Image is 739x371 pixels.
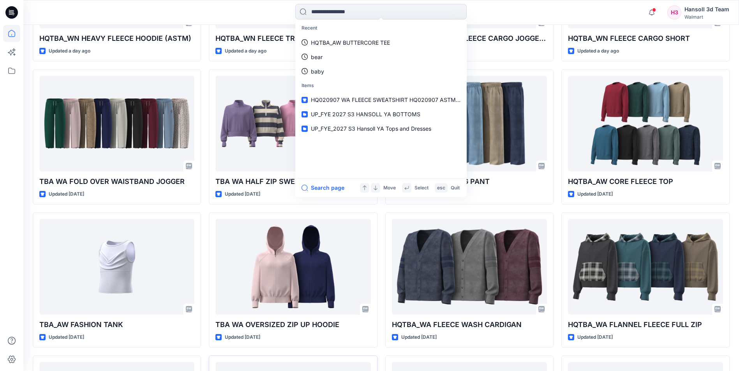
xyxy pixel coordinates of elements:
[311,67,324,75] p: baby
[577,333,613,341] p: Updated [DATE]
[392,76,547,171] a: HQTBA_WA OPEN LEG PANT
[577,47,619,55] p: Updated a day ago
[215,76,370,171] a: TBA WA HALF ZIP SWEATSHIRT
[392,176,547,187] p: HQTBA_WA OPEN LEG PANT
[225,47,266,55] p: Updated a day ago
[311,125,431,132] span: UP_FYE_2027 S3 Hansoll YA Tops and Dresses
[437,184,445,192] p: esc
[49,333,84,341] p: Updated [DATE]
[568,319,723,330] p: HQTBA_WA FLANNEL FLEECE FULL ZIP
[568,219,723,314] a: HQTBA_WA FLANNEL FLEECE FULL ZIP
[684,14,729,20] div: Walmart
[568,33,723,44] p: HQTBA_WN FLEECE CARGO SHORT
[39,33,194,44] p: HQTBA_WN HEAVY FLEECE HOODIE (ASTM)
[39,219,194,314] a: TBA_AW FASHION TANK
[568,76,723,171] a: HQTBA_AW CORE FLEECE TOP
[392,219,547,314] a: HQTBA_WA FLEECE WASH CARDIGAN
[414,184,429,192] p: Select
[311,96,488,103] span: HQ020907 WA FLEECE SWEATSHIRT HQ020907 ASTM FIT L(10/12)
[383,184,396,192] p: Move
[49,47,90,55] p: Updated a day ago
[392,319,547,330] p: HQTBA_WA FLEECE WASH CARDIGAN
[297,21,465,35] p: Recent
[215,176,370,187] p: TBA WA HALF ZIP SWEATSHIRT
[297,93,465,107] a: HQ020907 WA FLEECE SWEATSHIRT HQ020907 ASTM FIT L(10/12)
[311,38,390,47] p: HQTBA_AW BUTTERCORE TEE
[568,176,723,187] p: HQTBA_AW CORE FLEECE TOP
[215,319,370,330] p: TBA WA OVERSIZED ZIP UP HOODIE
[297,35,465,50] a: HQTBA_AW BUTTERCORE TEE
[215,33,370,44] p: HQTBA_WN FLEECE TRACK SHORT
[39,176,194,187] p: TBA WA FOLD OVER WAISTBAND JOGGER
[311,53,323,61] p: bear
[297,107,465,121] a: UP_FYE 2027 S3 HANSOLL YA BOTTOMS
[225,190,260,198] p: Updated [DATE]
[311,111,420,117] span: UP_FYE 2027 S3 HANSOLL YA BOTTOMS
[667,5,681,19] div: H3
[225,333,260,341] p: Updated [DATE]
[49,190,84,198] p: Updated [DATE]
[577,190,613,198] p: Updated [DATE]
[297,50,465,64] a: bear
[39,76,194,171] a: TBA WA FOLD OVER WAISTBAND JOGGER
[401,333,437,341] p: Updated [DATE]
[297,121,465,136] a: UP_FYE_2027 S3 Hansoll YA Tops and Dresses
[297,79,465,93] p: Items
[392,33,547,44] p: HQTBA_WN HEAVY FLEECE CARGO JOGGER (ASTM)
[297,64,465,79] a: baby
[684,5,729,14] div: Hansoll 3d Team
[302,183,344,192] button: Search page
[39,319,194,330] p: TBA_AW FASHION TANK
[451,184,460,192] p: Quit
[215,219,370,314] a: TBA WA OVERSIZED ZIP UP HOODIE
